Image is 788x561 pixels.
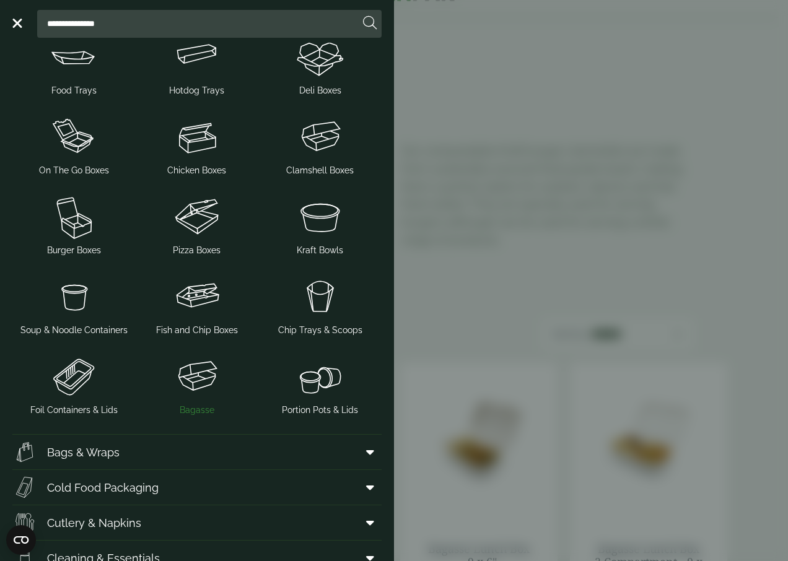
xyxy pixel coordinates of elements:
a: Pizza Boxes [141,189,254,259]
span: Chip Trays & Scoops [278,324,362,337]
a: Chicken Boxes [141,110,254,180]
a: Bagasse [141,349,254,419]
a: Cutlery & Napkins [12,505,382,540]
a: Clamshell Boxes [263,110,377,180]
a: Chip Trays & Scoops [263,269,377,339]
img: Clamshell_box.svg [141,352,254,401]
span: Fish and Chip Boxes [156,324,238,337]
img: Paper_carriers.svg [12,440,37,464]
img: Burger_box.svg [17,192,131,241]
span: Pizza Boxes [173,244,221,257]
span: Portion Pots & Lids [282,404,358,417]
img: OnTheGo_boxes.svg [17,112,131,162]
span: Bags & Wraps [47,444,120,461]
a: Cold Food Packaging [12,470,382,505]
span: Kraft Bowls [297,244,343,257]
a: Bags & Wraps [12,435,382,469]
img: Hotdog_tray.svg [141,32,254,82]
a: Fish and Chip Boxes [141,269,254,339]
a: Soup & Noodle Containers [17,269,131,339]
img: FishNchip_box.svg [141,272,254,321]
button: Open CMP widget [6,525,36,555]
img: Clamshell_box.svg [263,112,377,162]
a: Portion Pots & Lids [263,349,377,419]
a: On The Go Boxes [17,110,131,180]
span: On The Go Boxes [39,164,109,177]
span: Hotdog Trays [169,84,224,97]
img: Chicken_box-1.svg [141,112,254,162]
span: Burger Boxes [47,244,101,257]
img: Pizza_boxes.svg [141,192,254,241]
a: Foil Containers & Lids [17,349,131,419]
span: Deli Boxes [299,84,341,97]
span: Bagasse [180,404,214,417]
img: Sandwich_box.svg [12,475,37,500]
span: Soup & Noodle Containers [20,324,128,337]
span: Chicken Boxes [167,164,226,177]
img: Chip_tray.svg [263,272,377,321]
span: Cold Food Packaging [47,479,159,496]
span: Foil Containers & Lids [30,404,118,417]
a: Food Trays [17,30,131,100]
img: Foil_container.svg [17,352,131,401]
span: Food Trays [51,84,97,97]
a: Hotdog Trays [141,30,254,100]
a: Burger Boxes [17,189,131,259]
span: Cutlery & Napkins [47,515,141,531]
img: Cutlery.svg [12,510,37,535]
img: SoupNsalad_bowls.svg [263,192,377,241]
img: Food_tray.svg [17,32,131,82]
img: SoupNoodle_container.svg [17,272,131,321]
img: PortionPots.svg [263,352,377,401]
span: Clamshell Boxes [286,164,354,177]
a: Kraft Bowls [263,189,377,259]
img: Deli_box.svg [263,32,377,82]
a: Deli Boxes [263,30,377,100]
